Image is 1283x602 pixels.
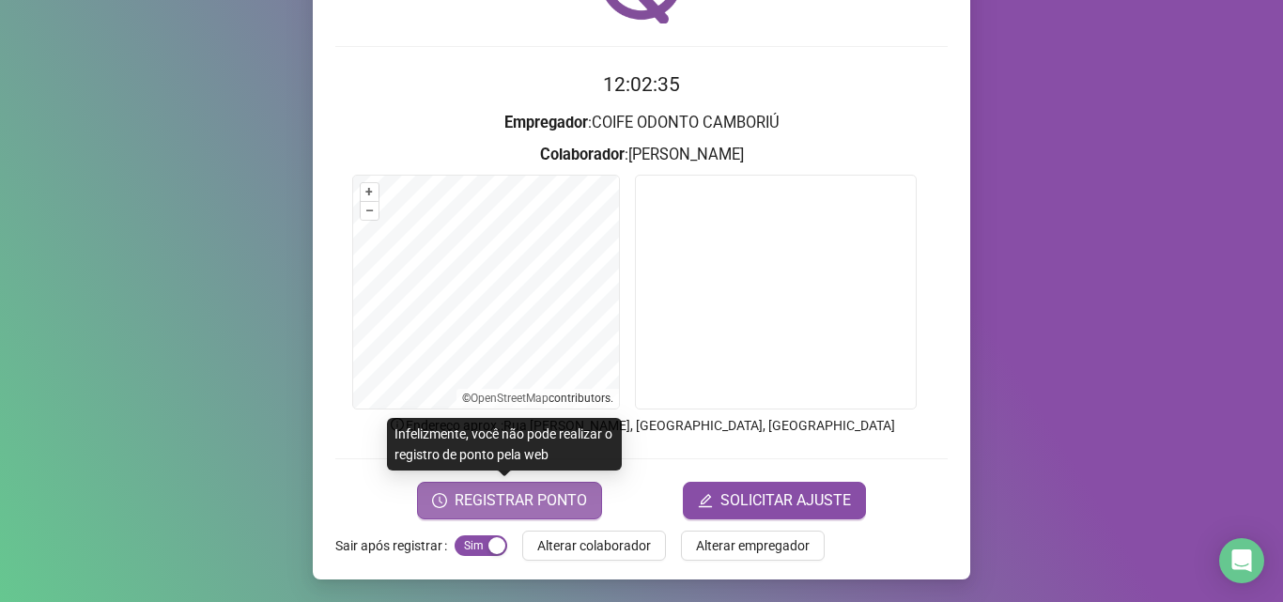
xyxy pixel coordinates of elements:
[696,535,810,556] span: Alterar empregador
[335,415,948,436] p: Endereço aprox. : Rua [PERSON_NAME], [GEOGRAPHIC_DATA], [GEOGRAPHIC_DATA]
[504,114,588,131] strong: Empregador
[683,482,866,519] button: editSOLICITAR AJUSTE
[698,493,713,508] span: edit
[537,535,651,556] span: Alterar colaborador
[335,143,948,167] h3: : [PERSON_NAME]
[471,392,549,405] a: OpenStreetMap
[361,183,379,201] button: +
[389,416,406,433] span: info-circle
[681,531,825,561] button: Alterar empregador
[603,73,680,96] time: 12:02:35
[522,531,666,561] button: Alterar colaborador
[361,202,379,220] button: –
[335,111,948,135] h3: : COIFE ODONTO CAMBORIÚ
[1219,538,1264,583] div: Open Intercom Messenger
[540,146,625,163] strong: Colaborador
[432,493,447,508] span: clock-circle
[335,531,455,561] label: Sair após registrar
[417,482,602,519] button: REGISTRAR PONTO
[455,489,587,512] span: REGISTRAR PONTO
[387,418,622,471] div: Infelizmente, você não pode realizar o registro de ponto pela web
[720,489,851,512] span: SOLICITAR AJUSTE
[462,392,613,405] li: © contributors.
